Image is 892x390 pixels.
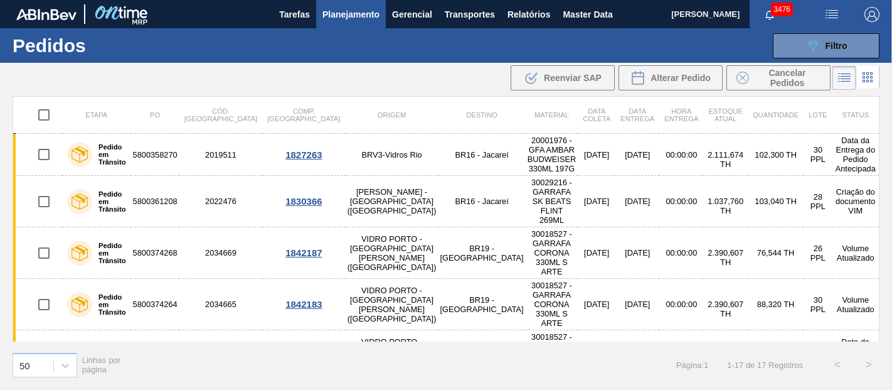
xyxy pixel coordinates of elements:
[392,7,432,22] span: Gerencial
[804,227,832,279] td: 26 PPL
[438,227,525,279] td: BR19 - [GEOGRAPHIC_DATA]
[346,330,438,382] td: VIDRO PORTO - [GEOGRAPHIC_DATA][PERSON_NAME] ([GEOGRAPHIC_DATA])
[92,242,126,264] label: Pedido em Trânsito
[822,349,853,381] button: <
[748,279,804,330] td: 88,320 TH
[578,279,615,330] td: [DATE]
[864,7,879,22] img: Logout
[92,143,126,166] label: Pedido em Trânsito
[264,196,343,207] div: 1830366
[754,68,820,88] span: Cancelar Pedidos
[578,134,615,176] td: [DATE]
[438,279,525,330] td: BR19 - [GEOGRAPHIC_DATA]
[708,300,743,318] span: 2.390,607 TH
[726,65,831,90] div: Cancelar Pedidos em Massa
[578,176,615,227] td: [DATE]
[809,111,827,119] span: Lote
[346,176,438,227] td: [PERSON_NAME] - [GEOGRAPHIC_DATA] ([GEOGRAPHIC_DATA])
[19,360,30,371] div: 50
[346,227,438,279] td: VIDRO PORTO - [GEOGRAPHIC_DATA][PERSON_NAME] ([GEOGRAPHIC_DATA])
[13,227,879,279] a: Pedido em Trânsito58003742682034669VIDRO PORTO - [GEOGRAPHIC_DATA][PERSON_NAME] ([GEOGRAPHIC_DATA...
[82,355,121,374] span: Linhas por página
[659,134,703,176] td: 00:00:00
[615,227,659,279] td: [DATE]
[466,111,497,119] span: Destino
[832,66,856,90] div: Visão em Lista
[748,134,804,176] td: 102,300 TH
[179,227,262,279] td: 2034669
[708,248,743,267] span: 2.390,607 TH
[92,190,126,213] label: Pedido em Trânsito
[650,73,711,83] span: Alterar Pedido
[179,134,262,176] td: 2019511
[179,279,262,330] td: 2034665
[750,6,790,23] button: Notificações
[748,330,804,382] td: 82,432 TH
[131,330,179,382] td: 5800374253
[322,7,380,22] span: Planejamento
[131,279,179,330] td: 5800374264
[659,227,703,279] td: 00:00:00
[438,176,525,227] td: BR16 - Jacareí
[804,279,832,330] td: 30 PPL
[727,360,803,370] span: 1 - 17 de 17 Registros
[583,107,610,122] span: Data coleta
[771,3,793,16] span: 3476
[615,279,659,330] td: [DATE]
[131,176,179,227] td: 5800361208
[13,134,879,176] a: Pedido em Trânsito58003582702019511BRV3-Vidros RioBR16 - Jacareí20001976 - GFA AMBAR BUDWEISER 33...
[804,330,832,382] td: 28 PPL
[438,134,525,176] td: BR16 - Jacareí
[179,176,262,227] td: 2022476
[856,66,879,90] div: Visão em Cards
[664,107,698,122] span: Hora Entrega
[526,330,578,382] td: 30018527 - GARRAFA CORONA 330ML S ARTE
[615,176,659,227] td: [DATE]
[346,279,438,330] td: VIDRO PORTO - [GEOGRAPHIC_DATA][PERSON_NAME] ([GEOGRAPHIC_DATA])
[526,227,578,279] td: 30018527 - GARRAFA CORONA 330ML S ARTE
[578,227,615,279] td: [DATE]
[131,134,179,176] td: 5800358270
[748,227,804,279] td: 76,544 TH
[544,73,602,83] span: Reenviar SAP
[832,279,879,330] td: Volume Atualizado
[826,41,847,51] span: Filtro
[842,111,869,119] span: Status
[534,111,569,119] span: Material
[264,149,343,160] div: 1827263
[13,176,879,227] a: Pedido em Trânsito58003612082022476[PERSON_NAME] - [GEOGRAPHIC_DATA] ([GEOGRAPHIC_DATA])BR16 - Ja...
[16,9,77,20] img: TNhmsLtSVTkK8tSr43FrP2fwEKptu5GPRR3wAAAABJRU5ErkJggg==
[659,279,703,330] td: 00:00:00
[563,7,612,22] span: Master Data
[832,176,879,227] td: Criação do documento VIM
[85,111,107,119] span: Etapa
[620,107,654,122] span: Data entrega
[619,65,723,90] div: Alterar Pedido
[708,107,743,122] span: Estoque atual
[264,299,343,310] div: 1842183
[279,7,310,22] span: Tarefas
[748,176,804,227] td: 103,040 TH
[853,349,884,381] button: >
[659,176,703,227] td: 00:00:00
[179,330,262,382] td: 2034654
[13,330,879,382] a: Pedido em Trânsito58003742532034654VIDRO PORTO - [GEOGRAPHIC_DATA][PERSON_NAME] ([GEOGRAPHIC_DATA...
[526,134,578,176] td: 20001976 - GFA AMBAR BUDWEISER 330ML 197G
[615,330,659,382] td: [DATE]
[184,107,257,122] span: Cód. [GEOGRAPHIC_DATA]
[507,7,550,22] span: Relatórios
[708,197,743,215] span: 1.037,760 TH
[438,330,525,382] td: BR19 - [GEOGRAPHIC_DATA]
[526,279,578,330] td: 30018527 - GARRAFA CORONA 330ML S ARTE
[832,227,879,279] td: Volume Atualizado
[832,134,879,176] td: Data da Entrega do Pedido Antecipada
[378,111,406,119] span: Origem
[511,65,615,90] div: Reenviar SAP
[615,134,659,176] td: [DATE]
[578,330,615,382] td: [DATE]
[659,330,703,382] td: 00:00:00
[13,279,879,330] a: Pedido em Trânsito58003742642034665VIDRO PORTO - [GEOGRAPHIC_DATA][PERSON_NAME] ([GEOGRAPHIC_DATA...
[804,134,832,176] td: 30 PPL
[264,247,343,258] div: 1842187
